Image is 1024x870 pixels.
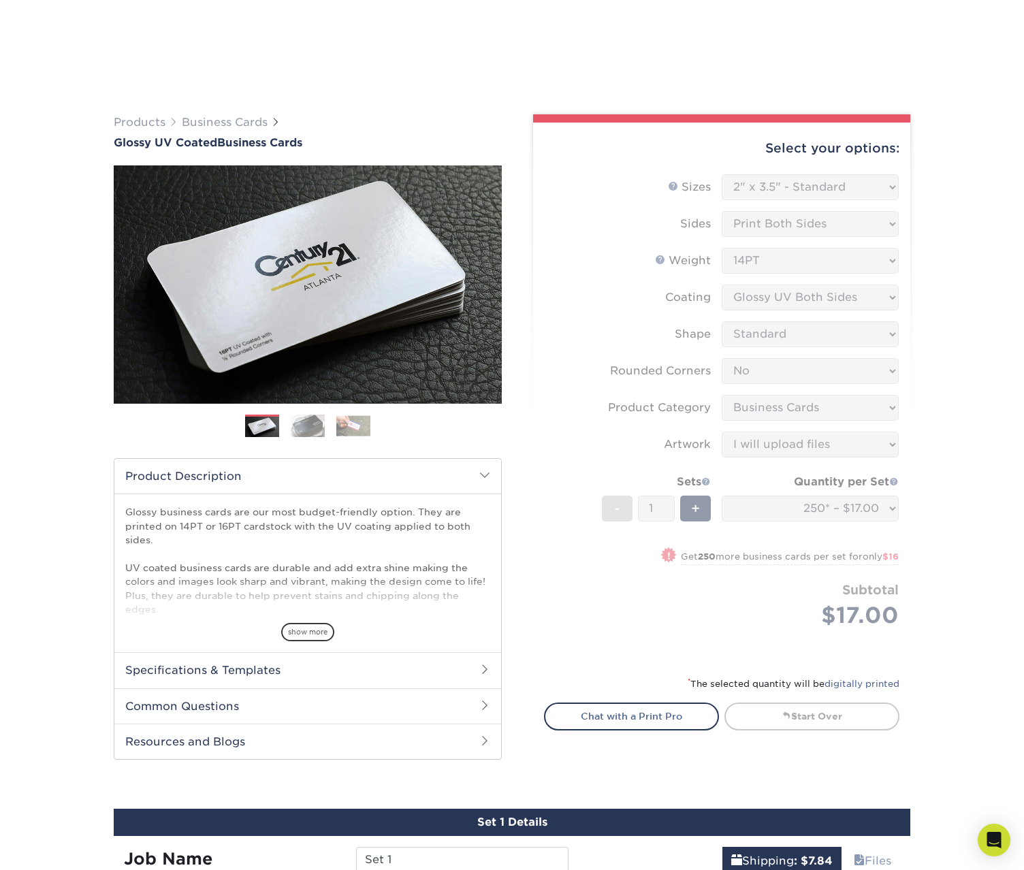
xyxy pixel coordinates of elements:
[291,414,325,438] img: Business Cards 02
[114,688,501,724] h2: Common Questions
[114,91,502,479] img: Glossy UV Coated 01
[125,505,490,686] p: Glossy business cards are our most budget-friendly option. They are printed on 14PT or 16PT cards...
[336,415,370,436] img: Business Cards 03
[825,679,899,689] a: digitally printed
[854,854,865,867] span: files
[978,824,1010,856] div: Open Intercom Messenger
[794,854,833,867] b: : $7.84
[114,116,165,129] a: Products
[124,849,212,869] strong: Job Name
[281,623,334,641] span: show more
[114,652,501,688] h2: Specifications & Templates
[114,459,501,494] h2: Product Description
[114,136,217,149] span: Glossy UV Coated
[114,724,501,759] h2: Resources and Blogs
[544,123,899,174] div: Select your options:
[688,679,899,689] small: The selected quantity will be
[114,809,910,836] div: Set 1 Details
[544,703,719,730] a: Chat with a Print Pro
[114,136,502,149] h1: Business Cards
[724,703,899,730] a: Start Over
[731,854,742,867] span: shipping
[182,116,268,129] a: Business Cards
[245,410,279,444] img: Business Cards 01
[114,136,502,149] a: Glossy UV CoatedBusiness Cards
